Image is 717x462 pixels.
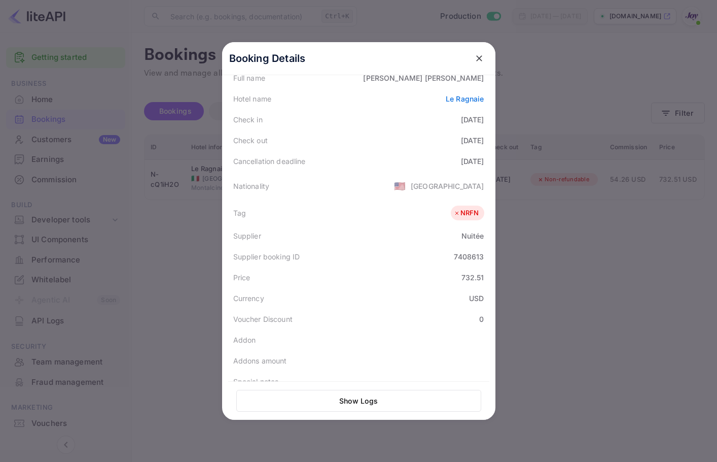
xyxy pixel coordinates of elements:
[233,355,287,366] div: Addons amount
[363,73,484,83] div: [PERSON_NAME] [PERSON_NAME]
[233,114,263,125] div: Check in
[233,73,265,83] div: Full name
[233,272,250,283] div: Price
[411,181,484,191] div: [GEOGRAPHIC_DATA]
[479,314,484,324] div: 0
[233,181,270,191] div: Nationality
[454,251,484,262] div: 7408613
[461,135,484,146] div: [DATE]
[233,335,256,345] div: Addon
[233,156,306,167] div: Cancellation deadline
[461,272,484,283] div: 732.51
[229,51,306,66] p: Booking Details
[394,177,406,195] span: United States
[461,156,484,167] div: [DATE]
[461,114,484,125] div: [DATE]
[233,93,272,104] div: Hotel name
[470,49,488,68] button: close
[233,208,246,218] div: Tag
[236,390,481,412] button: Show Logs
[233,314,293,324] div: Voucher Discount
[233,293,264,304] div: Currency
[233,376,279,387] div: Special notes
[461,230,484,241] div: Nuitée
[233,230,261,241] div: Supplier
[446,94,484,103] a: Le Ragnaie
[453,208,479,218] div: NRFN
[233,251,300,262] div: Supplier booking ID
[469,293,484,304] div: USD
[233,135,268,146] div: Check out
